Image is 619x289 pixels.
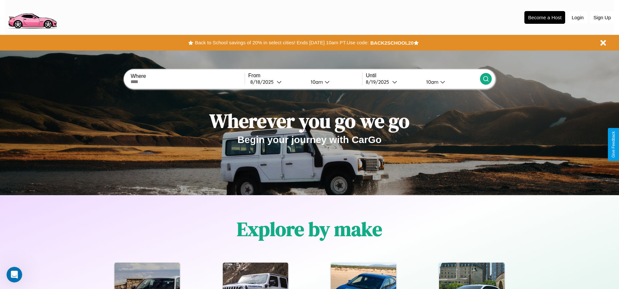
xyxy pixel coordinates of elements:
[568,11,587,23] button: Login
[611,131,616,158] div: Give Feedback
[5,3,60,30] img: logo
[237,216,382,242] h1: Explore by make
[305,79,363,85] button: 10am
[193,38,370,47] button: Back to School savings of 20% in select cities! Ends [DATE] 10am PT.Use code:
[423,79,440,85] div: 10am
[366,79,392,85] div: 8 / 19 / 2025
[248,79,305,85] button: 8/18/2025
[366,73,480,79] label: Until
[370,40,414,46] b: BACK2SCHOOL20
[421,79,480,85] button: 10am
[131,73,244,79] label: Where
[590,11,614,23] button: Sign Up
[7,267,22,282] iframe: Intercom live chat
[307,79,325,85] div: 10am
[250,79,277,85] div: 8 / 18 / 2025
[524,11,565,24] button: Become a Host
[248,73,362,79] label: From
